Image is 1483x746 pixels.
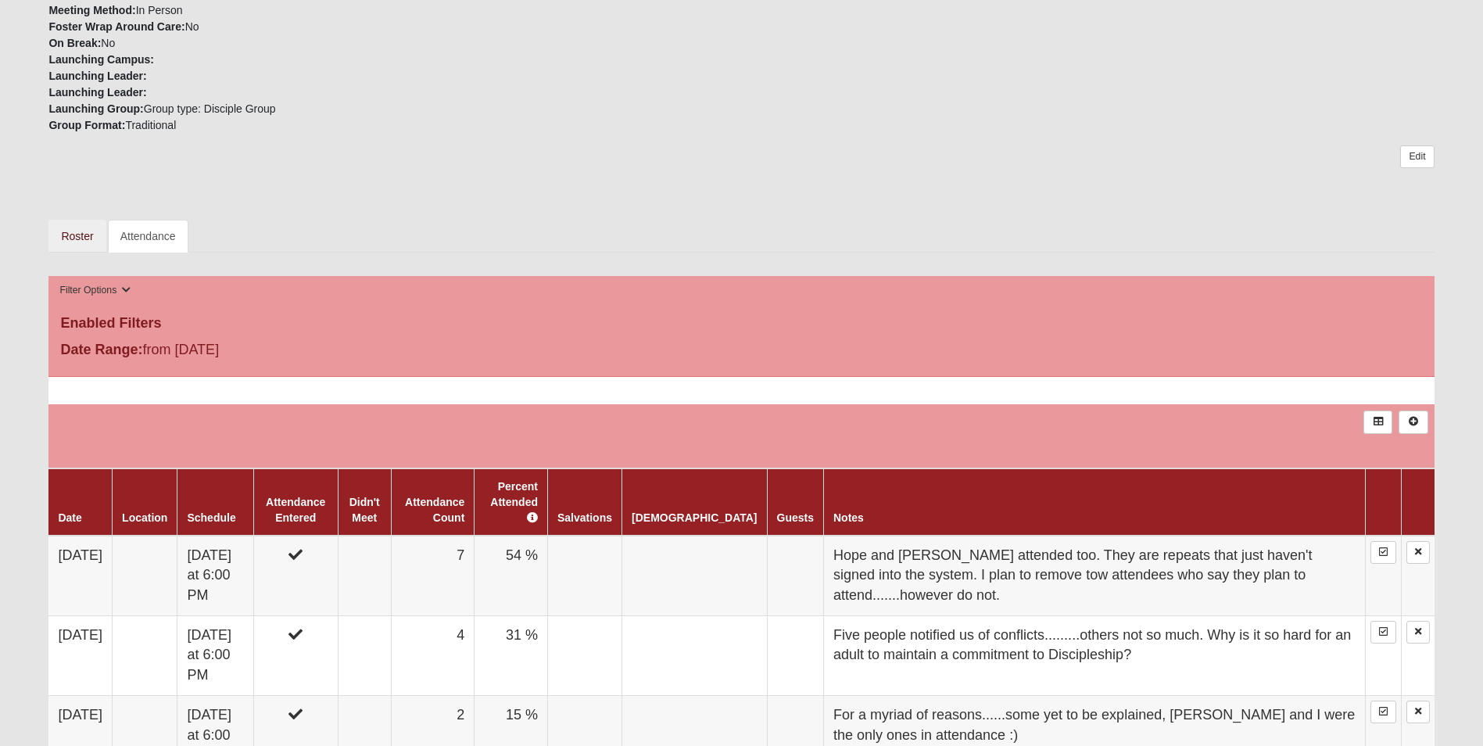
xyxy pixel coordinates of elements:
th: Salvations [547,468,621,536]
a: Attendance Entered [266,496,325,524]
a: Location [122,511,167,524]
strong: Foster Wrap Around Care: [48,20,184,33]
a: Alt+N [1399,411,1427,433]
td: 7 [391,536,474,616]
a: Delete [1406,621,1430,644]
td: Hope and [PERSON_NAME] attended too. They are repeats that just haven't signed into the system. I... [823,536,1365,616]
a: Percent Attended [490,480,538,524]
strong: Launching Group: [48,102,143,115]
a: Date [58,511,81,524]
h4: Enabled Filters [60,315,1422,332]
th: Guests [767,468,823,536]
a: Attendance Count [405,496,464,524]
td: [DATE] [48,536,112,616]
td: Five people notified us of conflicts.........others not so much. Why is it so hard for an adult t... [823,615,1365,695]
strong: Launching Leader: [48,70,146,82]
a: Enter Attendance [1370,621,1396,644]
a: Export to Excel [1363,411,1392,433]
a: Enter Attendance [1370,701,1396,723]
td: [DATE] at 6:00 PM [177,536,253,616]
th: [DEMOGRAPHIC_DATA] [622,468,767,536]
strong: Group Format: [48,119,125,131]
td: 4 [391,615,474,695]
a: Delete [1406,541,1430,564]
strong: On Break: [48,37,101,49]
td: 31 % [475,615,548,695]
a: Enter Attendance [1370,541,1396,564]
a: Didn't Meet [349,496,380,524]
td: 54 % [475,536,548,616]
a: Notes [833,511,864,524]
td: [DATE] at 6:00 PM [177,615,253,695]
a: Attendance [108,220,188,253]
strong: Launching Leader: [48,86,146,99]
td: [DATE] [48,615,112,695]
strong: Launching Campus: [48,53,154,66]
strong: Meeting Method: [48,4,135,16]
div: from [DATE] [48,339,510,364]
a: Delete [1406,701,1430,723]
a: Edit [1400,145,1434,168]
button: Filter Options [55,282,135,299]
label: Date Range: [60,339,142,360]
a: Schedule [187,511,235,524]
a: Roster [48,220,106,253]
